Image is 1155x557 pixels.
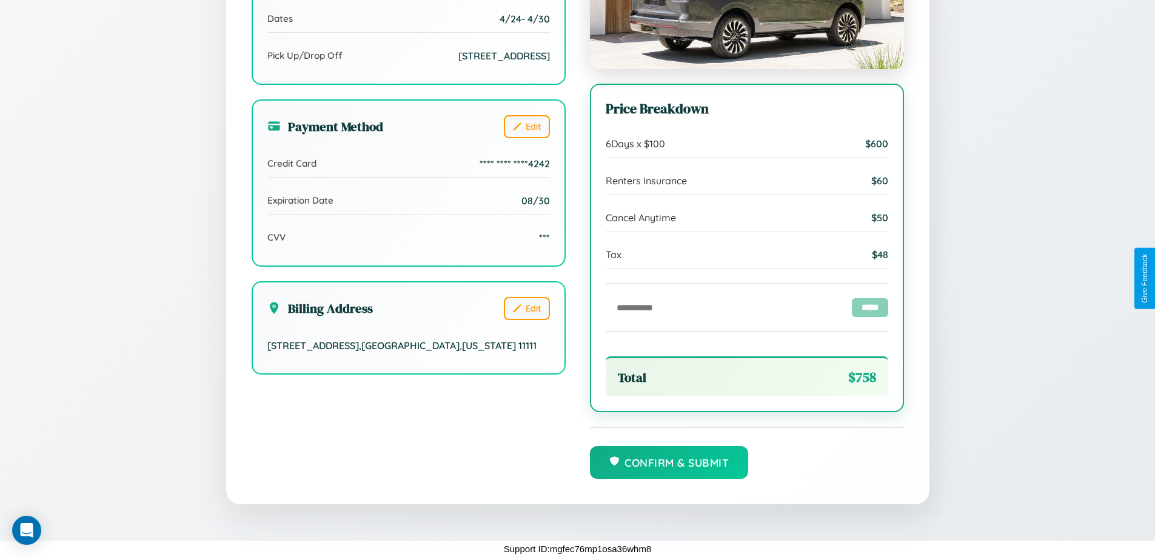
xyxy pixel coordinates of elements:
[504,115,550,138] button: Edit
[865,138,888,150] span: $ 600
[267,299,373,317] h3: Billing Address
[267,50,343,61] span: Pick Up/Drop Off
[521,195,550,207] span: 08/30
[267,232,286,243] span: CVV
[606,138,665,150] span: 6 Days x $ 100
[1140,254,1149,303] div: Give Feedback
[504,541,651,557] p: Support ID: mgfec76mp1osa36whm8
[590,446,749,479] button: Confirm & Submit
[848,368,876,387] span: $ 758
[606,175,687,187] span: Renters Insurance
[872,248,888,261] span: $ 48
[267,13,293,24] span: Dates
[871,175,888,187] span: $ 60
[267,339,537,352] span: [STREET_ADDRESS] , [GEOGRAPHIC_DATA] , [US_STATE] 11111
[267,118,383,135] h3: Payment Method
[267,195,333,206] span: Expiration Date
[618,369,646,386] span: Total
[606,212,676,224] span: Cancel Anytime
[871,212,888,224] span: $ 50
[504,297,550,320] button: Edit
[606,248,621,261] span: Tax
[12,516,41,545] div: Open Intercom Messenger
[500,13,550,25] span: 4 / 24 - 4 / 30
[458,50,550,62] span: [STREET_ADDRESS]
[267,158,316,169] span: Credit Card
[606,99,888,118] h3: Price Breakdown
